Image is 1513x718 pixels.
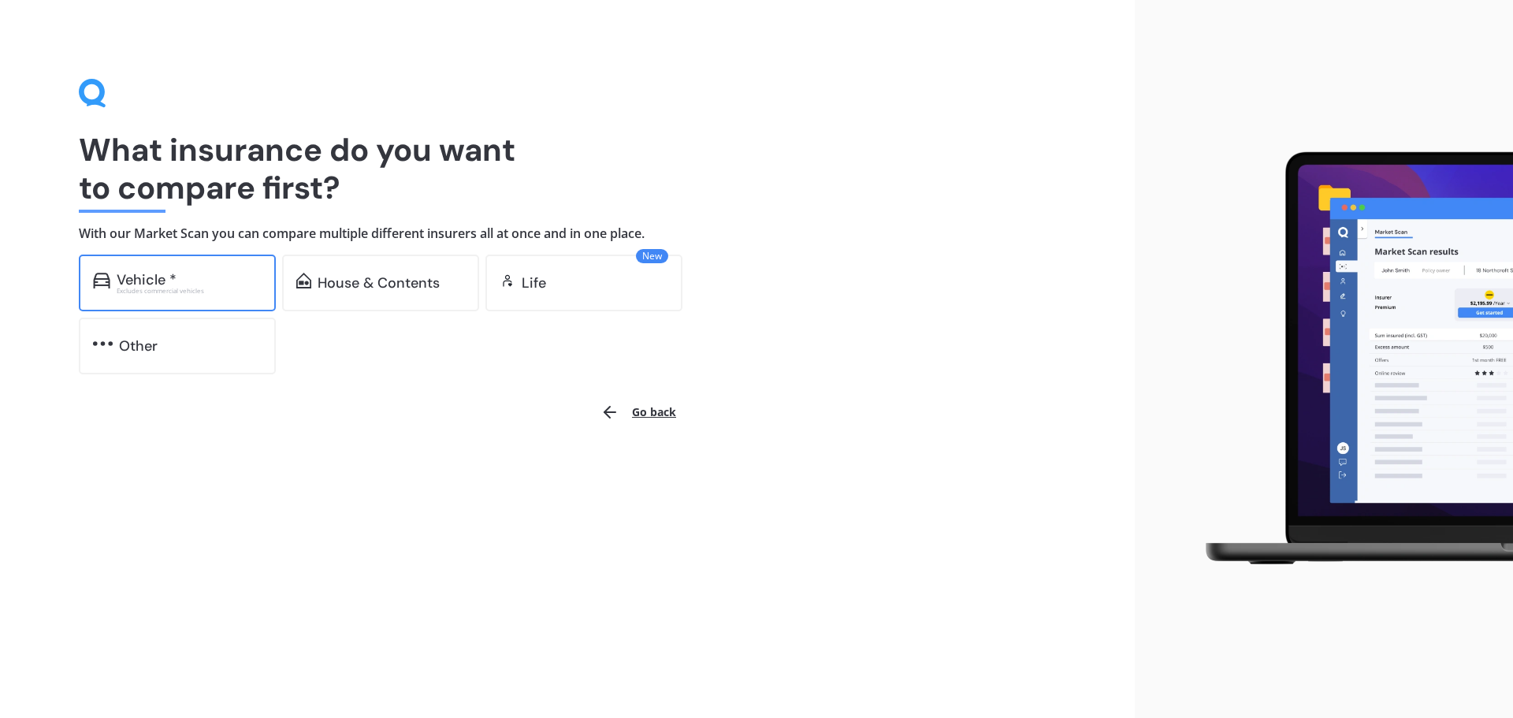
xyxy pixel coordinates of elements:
[522,275,546,291] div: Life
[79,225,1056,242] h4: With our Market Scan you can compare multiple different insurers all at once and in one place.
[1183,143,1513,576] img: laptop.webp
[117,272,177,288] div: Vehicle *
[591,393,686,431] button: Go back
[296,273,311,288] img: home-and-contents.b802091223b8502ef2dd.svg
[318,275,440,291] div: House & Contents
[636,249,668,263] span: New
[500,273,515,288] img: life.f720d6a2d7cdcd3ad642.svg
[93,273,110,288] img: car.f15378c7a67c060ca3f3.svg
[79,131,1056,206] h1: What insurance do you want to compare first?
[119,338,158,354] div: Other
[117,288,262,294] div: Excludes commercial vehicles
[93,336,113,352] img: other.81dba5aafe580aa69f38.svg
